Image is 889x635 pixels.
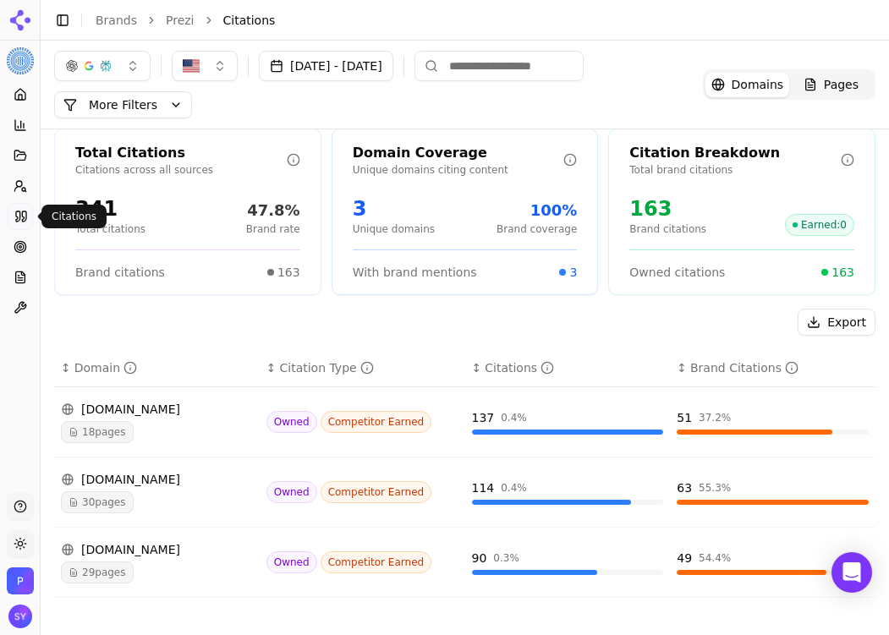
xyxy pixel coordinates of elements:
[465,349,671,387] th: totalCitationCount
[472,479,495,496] div: 114
[321,551,432,573] span: Competitor Earned
[493,551,519,565] div: 0.3 %
[8,605,32,628] img: Stephanie Yu
[732,76,784,93] span: Domains
[472,409,495,426] div: 137
[74,359,137,376] div: Domain
[699,481,731,495] div: 55.3 %
[260,349,465,387] th: citationTypes
[223,12,276,29] span: Citations
[41,205,107,228] div: Citations
[501,481,527,495] div: 0.4 %
[61,471,253,488] div: [DOMAIN_NAME]
[96,14,137,27] a: Brands
[629,195,706,222] div: 163
[266,551,317,573] span: Owned
[183,57,200,74] img: United States
[7,567,34,594] img: Prezi
[8,605,32,628] button: Open user button
[824,76,859,93] span: Pages
[353,163,564,177] p: Unique domains citing content
[266,411,317,433] span: Owned
[353,195,435,222] div: 3
[75,264,165,281] span: Brand citations
[629,143,841,163] div: Citation Breakdown
[472,359,664,376] div: ↕Citations
[266,481,317,503] span: Owned
[472,550,487,567] div: 90
[629,163,841,177] p: Total brand citations
[259,51,393,81] button: [DATE] - [DATE]
[569,264,577,281] span: 3
[485,359,554,376] div: Citations
[699,411,731,424] div: 37.2 %
[629,264,725,281] span: Owned citations
[266,359,458,376] div: ↕Citation Type
[699,551,731,565] div: 54.4 %
[497,199,577,222] div: 100%
[61,541,253,558] div: [DOMAIN_NAME]
[353,264,477,281] span: With brand mentions
[7,47,34,74] img: Prezi
[831,552,872,593] div: Open Intercom Messenger
[677,409,692,426] div: 51
[61,421,134,443] span: 18 pages
[677,479,692,496] div: 63
[75,195,145,222] div: 341
[670,349,875,387] th: brandCitationCount
[54,91,192,118] button: More Filters
[798,309,875,336] button: Export
[75,222,145,236] p: Total citations
[321,411,432,433] span: Competitor Earned
[353,222,435,236] p: Unique domains
[7,567,34,594] button: Open organization switcher
[246,222,300,236] p: Brand rate
[54,349,875,598] div: Data table
[166,12,195,29] a: Prezi
[321,481,432,503] span: Competitor Earned
[677,550,692,567] div: 49
[677,359,869,376] div: ↕Brand Citations
[831,264,854,281] span: 163
[54,349,260,387] th: domain
[277,264,300,281] span: 163
[7,47,34,74] button: Current brand: Prezi
[61,561,134,583] span: 29 pages
[246,199,300,222] div: 47.8%
[61,491,134,513] span: 30 pages
[690,359,798,376] div: Brand Citations
[61,401,253,418] div: [DOMAIN_NAME]
[96,12,842,29] nav: breadcrumb
[279,359,373,376] div: Citation Type
[75,163,287,177] p: Citations across all sources
[353,143,564,163] div: Domain Coverage
[629,222,706,236] p: Brand citations
[61,359,253,376] div: ↕Domain
[75,143,287,163] div: Total Citations
[497,222,577,236] p: Brand coverage
[501,411,527,424] div: 0.4 %
[785,214,854,236] span: Earned : 0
